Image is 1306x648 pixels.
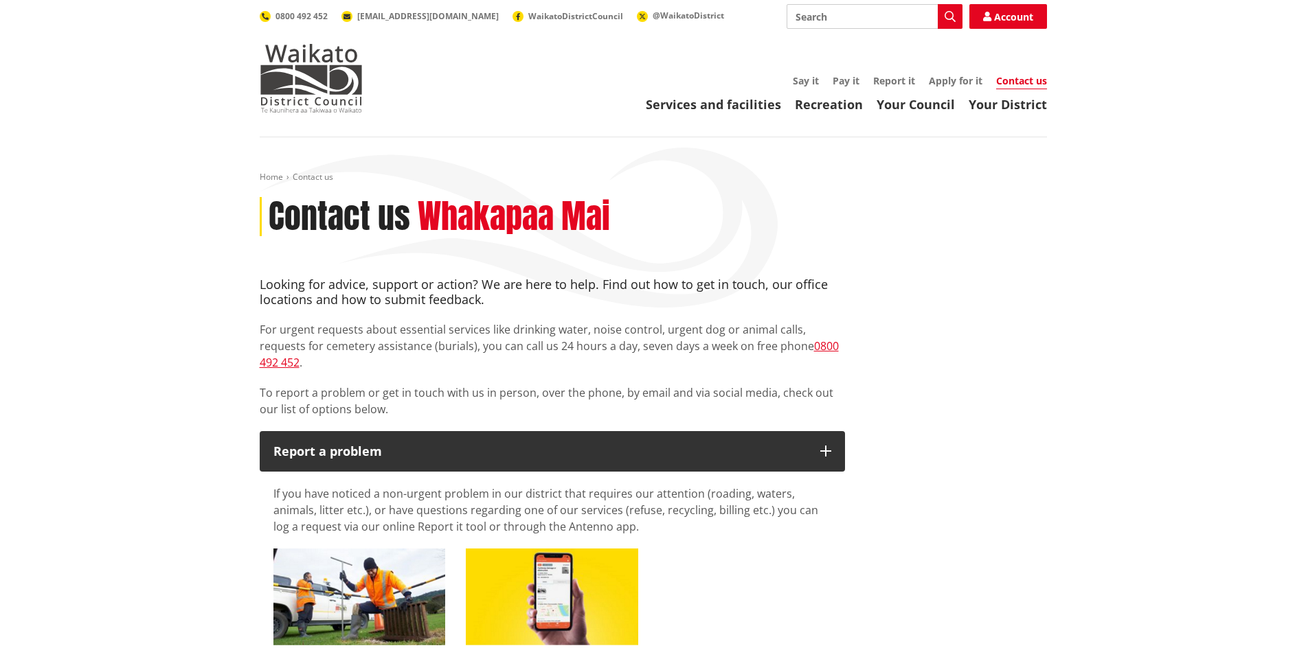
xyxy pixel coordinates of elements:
a: Report it [873,74,915,87]
img: Report it [273,548,446,645]
a: Contact us [996,74,1047,89]
input: Search input [787,4,962,29]
a: Recreation [795,96,863,113]
img: Waikato District Council - Te Kaunihera aa Takiwaa o Waikato [260,44,363,113]
span: If you have noticed a non-urgent problem in our district that requires our attention (roading, wa... [273,486,818,534]
a: Apply for it [929,74,982,87]
p: For urgent requests about essential services like drinking water, noise control, urgent dog or an... [260,321,845,371]
a: Home [260,171,283,183]
span: Contact us [293,171,333,183]
a: Account [969,4,1047,29]
a: WaikatoDistrictCouncil [513,10,623,22]
img: Antenno [466,548,638,645]
a: Your Council [877,96,955,113]
a: Say it [793,74,819,87]
span: [EMAIL_ADDRESS][DOMAIN_NAME] [357,10,499,22]
button: Report a problem [260,431,845,472]
h4: Looking for advice, support or action? We are here to help. Find out how to get in touch, our off... [260,277,845,307]
a: Your District [969,96,1047,113]
h1: Contact us [269,197,410,237]
a: 0800 492 452 [260,338,839,370]
a: Pay it [833,74,859,87]
p: Report a problem [273,445,807,459]
a: 0800 492 452 [260,10,328,22]
span: WaikatoDistrictCouncil [528,10,623,22]
nav: breadcrumb [260,172,1047,183]
a: @WaikatoDistrict [637,10,724,21]
span: 0800 492 452 [275,10,328,22]
h2: Whakapaa Mai [418,197,610,237]
a: Services and facilities [646,96,781,113]
span: @WaikatoDistrict [653,10,724,21]
a: [EMAIL_ADDRESS][DOMAIN_NAME] [341,10,499,22]
p: To report a problem or get in touch with us in person, over the phone, by email and via social me... [260,384,845,417]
